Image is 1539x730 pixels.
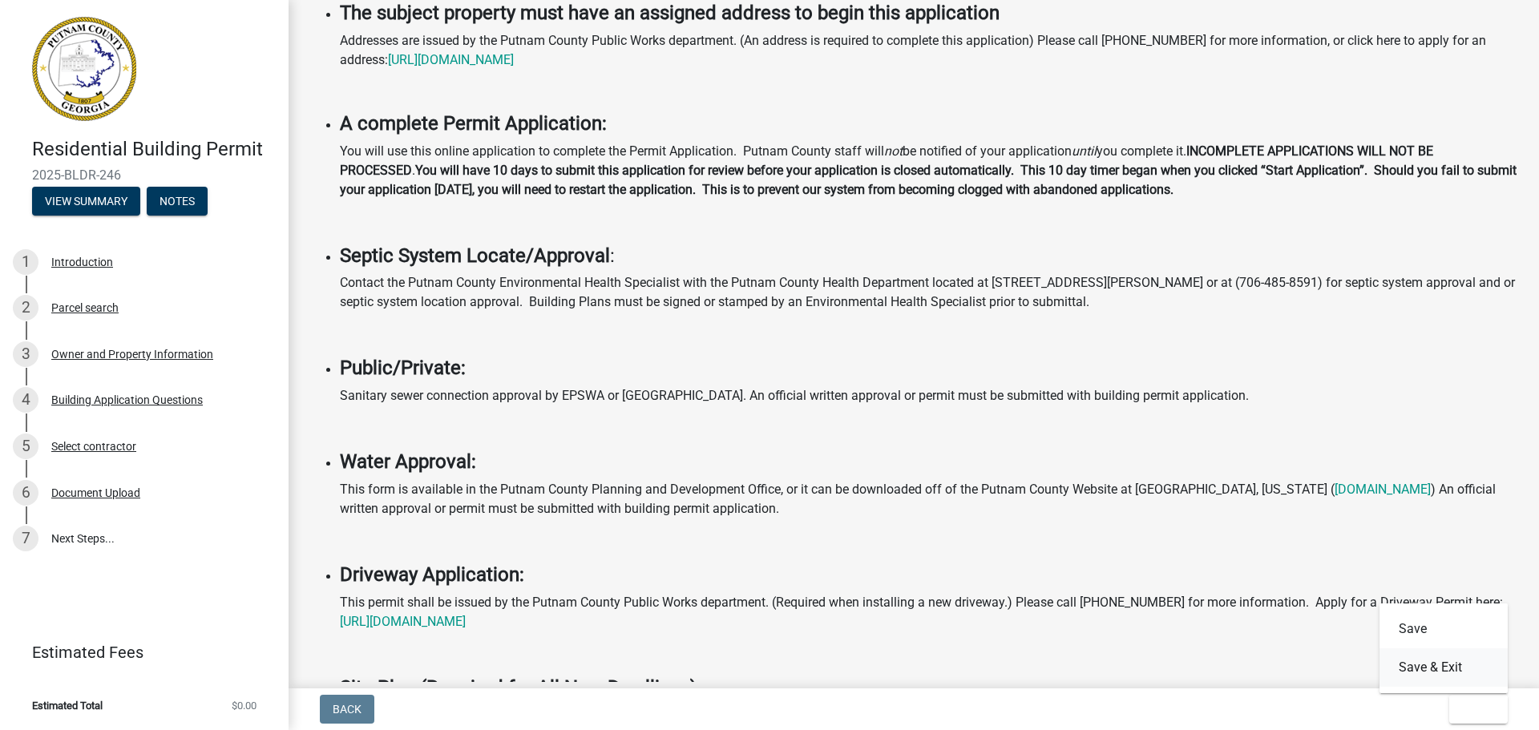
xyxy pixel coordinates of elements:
div: Document Upload [51,487,140,498]
div: Owner and Property Information [51,349,213,360]
span: Back [333,703,362,716]
a: [URL][DOMAIN_NAME] [340,614,466,629]
p: This permit shall be issued by the Putnam County Public Works department. (Required when installi... [340,593,1520,631]
strong: Site Plan (Required for All New Dwellings) [340,676,697,699]
strong: You will have 10 days to submit this application for review before your application is closed aut... [340,163,1517,197]
button: Save [1379,610,1508,648]
span: 2025-BLDR-246 [32,167,256,183]
h4: Residential Building Permit [32,138,276,161]
button: Back [320,695,374,724]
i: not [884,143,903,159]
wm-modal-confirm: Notes [147,196,208,208]
strong: A complete Permit Application: [340,112,607,135]
div: Introduction [51,256,113,268]
div: 7 [13,526,38,551]
div: 1 [13,249,38,275]
wm-modal-confirm: Summary [32,196,140,208]
button: View Summary [32,187,140,216]
span: $0.00 [232,700,256,711]
div: Parcel search [51,302,119,313]
img: Putnam County, Georgia [32,17,136,121]
strong: Public/Private: [340,357,466,379]
strong: Septic System Locate/Approval [340,244,610,267]
strong: Driveway Application: [340,563,524,586]
p: This form is available in the Putnam County Planning and Development Office, or it can be downloa... [340,480,1520,518]
button: Exit [1449,695,1508,724]
strong: INCOMPLETE APPLICATIONS WILL NOT BE PROCESSED [340,143,1433,178]
a: [DOMAIN_NAME] [1335,482,1431,497]
button: Save & Exit [1379,648,1508,687]
p: You will use this online application to complete the Permit Application. Putnam County staff will... [340,142,1520,200]
button: Notes [147,187,208,216]
p: Contact the Putnam County Environmental Health Specialist with the Putnam County Health Departmen... [340,273,1520,312]
a: [URL][DOMAIN_NAME] [388,52,514,67]
a: Estimated Fees [13,636,263,668]
div: Building Application Questions [51,394,203,405]
span: Exit [1462,703,1485,716]
strong: Water Approval: [340,450,476,473]
div: 2 [13,295,38,321]
p: Sanitary sewer connection approval by EPSWA or [GEOGRAPHIC_DATA]. An official written approval or... [340,386,1520,405]
h4: : [340,244,1520,268]
div: 5 [13,434,38,459]
span: Estimated Total [32,700,103,711]
div: 4 [13,387,38,413]
div: 3 [13,341,38,367]
div: Exit [1379,603,1508,693]
strong: The subject property must have an assigned address to begin this application [340,2,1000,24]
div: 6 [13,480,38,506]
div: Select contractor [51,441,136,452]
i: until [1072,143,1097,159]
p: Addresses are issued by the Putnam County Public Works department. (An address is required to com... [340,31,1520,70]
